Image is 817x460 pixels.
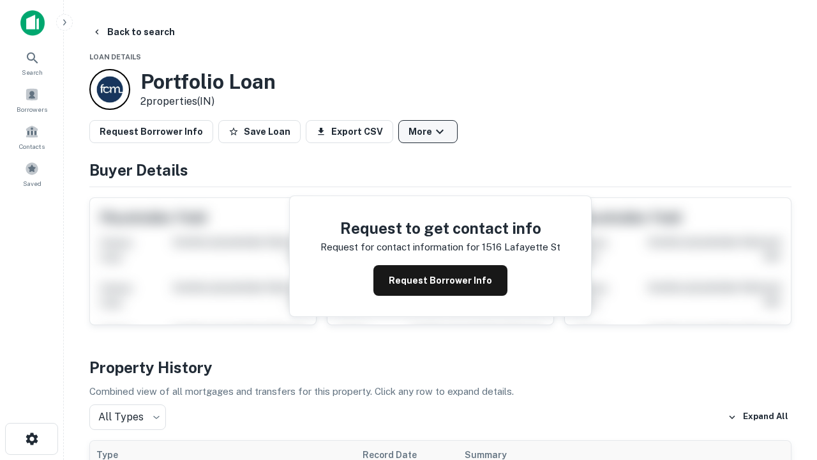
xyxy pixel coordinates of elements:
span: Contacts [19,141,45,151]
a: Search [4,45,60,80]
a: Borrowers [4,82,60,117]
span: Search [22,67,43,77]
p: Request for contact information for [320,240,479,255]
span: Borrowers [17,104,47,114]
p: 1516 lafayette st [482,240,560,255]
h4: Request to get contact info [320,217,560,240]
h4: Property History [89,356,791,379]
button: Save Loan [218,120,301,143]
a: Saved [4,157,60,191]
span: Saved [23,178,41,188]
button: Export CSV [306,120,393,143]
div: All Types [89,404,166,430]
h4: Buyer Details [89,158,791,181]
iframe: Chat Widget [753,317,817,378]
button: Expand All [724,408,791,427]
span: Loan Details [89,53,141,61]
button: Request Borrower Info [373,265,507,296]
button: Request Borrower Info [89,120,213,143]
p: Combined view of all mortgages and transfers for this property. Click any row to expand details. [89,384,791,399]
p: 2 properties (IN) [140,94,276,109]
a: Contacts [4,119,60,154]
img: capitalize-icon.png [20,10,45,36]
h3: Portfolio Loan [140,70,276,94]
button: Back to search [87,20,180,43]
button: More [398,120,458,143]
